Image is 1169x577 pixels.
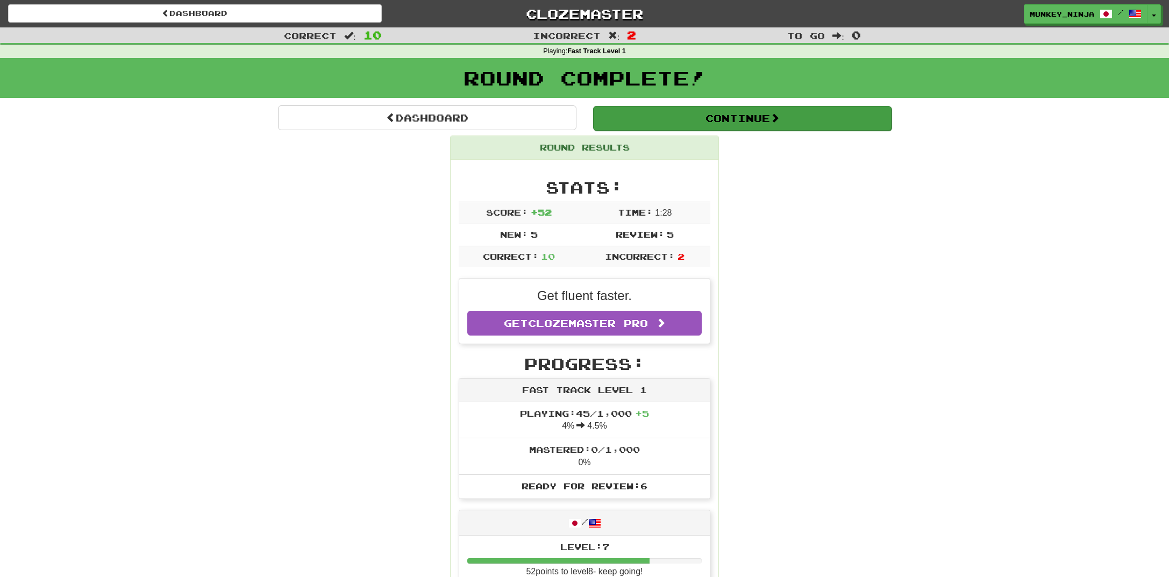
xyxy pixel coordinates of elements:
span: Mastered: 0 / 1,000 [529,444,640,454]
span: + 52 [531,207,552,217]
span: 2 [678,251,685,261]
span: To go [787,30,825,41]
h1: Round Complete! [4,67,1165,89]
span: Correct: [483,251,539,261]
span: : [608,31,620,40]
span: 1 : 28 [655,208,672,217]
span: 0 [852,29,861,41]
span: 10 [363,29,382,41]
span: Ready for Review: 6 [522,481,647,491]
a: Dashboard [278,105,576,130]
span: 5 [531,229,538,239]
span: 5 [667,229,674,239]
span: Incorrect [533,30,601,41]
span: Review: [616,229,665,239]
span: Correct [284,30,337,41]
span: New: [500,229,528,239]
a: GetClozemaster Pro [467,311,702,336]
div: Round Results [451,136,718,160]
a: Dashboard [8,4,382,23]
li: 4% 4.5% [459,402,710,439]
span: Clozemaster Pro [528,317,648,329]
span: munkey_ninja [1030,9,1094,19]
a: munkey_ninja / [1024,4,1147,24]
span: + 5 [635,408,649,418]
div: Fast Track Level 1 [459,379,710,402]
h2: Stats: [459,179,710,196]
span: Time: [618,207,653,217]
h2: Progress: [459,355,710,373]
li: 0% [459,438,710,475]
span: : [344,31,356,40]
p: Get fluent faster. [467,287,702,305]
span: Incorrect: [605,251,675,261]
span: Level: 7 [560,542,609,552]
a: Clozemaster [398,4,772,23]
strong: Fast Track Level 1 [567,47,626,55]
div: / [459,510,710,536]
span: 10 [541,251,555,261]
span: Playing: 45 / 1,000 [520,408,649,418]
span: : [832,31,844,40]
span: Score: [486,207,528,217]
span: 2 [627,29,636,41]
button: Continue [593,106,892,131]
span: / [1118,9,1123,16]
